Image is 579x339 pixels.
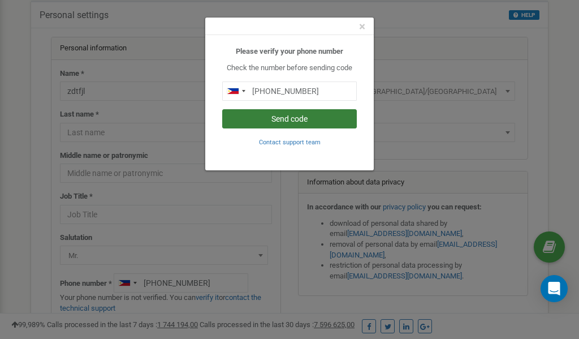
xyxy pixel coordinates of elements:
[359,21,365,33] button: Close
[259,139,321,146] small: Contact support team
[541,275,568,302] div: Open Intercom Messenger
[222,109,357,128] button: Send code
[222,81,357,101] input: 0905 123 4567
[259,138,321,146] a: Contact support team
[222,63,357,74] p: Check the number before sending code
[223,82,249,100] div: Telephone country code
[359,20,365,33] span: ×
[236,47,343,55] b: Please verify your phone number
